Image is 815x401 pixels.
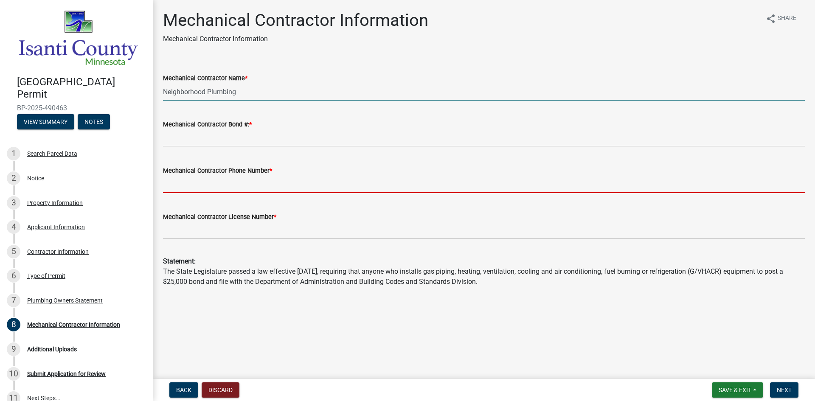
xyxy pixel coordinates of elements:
[17,104,136,112] span: BP-2025-490463
[27,200,83,206] div: Property Information
[27,297,103,303] div: Plumbing Owners Statement
[169,382,198,398] button: Back
[17,119,74,126] wm-modal-confirm: Summary
[163,10,428,31] h1: Mechanical Contractor Information
[176,387,191,393] span: Back
[7,318,20,331] div: 8
[719,387,751,393] span: Save & Exit
[17,76,146,101] h4: [GEOGRAPHIC_DATA] Permit
[27,273,65,279] div: Type of Permit
[163,122,252,128] label: Mechanical Contractor Bond #:
[27,151,77,157] div: Search Parcel Data
[770,382,798,398] button: Next
[759,10,803,27] button: shareShare
[712,382,763,398] button: Save & Exit
[78,114,110,129] button: Notes
[7,147,20,160] div: 1
[7,367,20,381] div: 10
[7,294,20,307] div: 7
[27,371,106,377] div: Submit Application for Review
[7,269,20,283] div: 6
[17,9,139,67] img: Isanti County, Minnesota
[7,220,20,234] div: 4
[7,196,20,210] div: 3
[7,342,20,356] div: 9
[163,168,272,174] label: Mechanical Contractor Phone Number
[27,224,85,230] div: Applicant Information
[777,387,792,393] span: Next
[27,322,120,328] div: Mechanical Contractor Information
[766,14,776,24] i: share
[163,257,196,265] b: Statement:
[163,214,276,220] label: Mechanical Contractor License Number
[778,14,796,24] span: Share
[78,119,110,126] wm-modal-confirm: Notes
[163,76,247,81] label: Mechanical Contractor Name
[27,175,44,181] div: Notice
[27,346,77,352] div: Additional Uploads
[163,246,805,287] div: The State Legislature passed a law effective [DATE], requiring that anyone who installs gas pipin...
[163,34,428,44] p: Mechanical Contractor Information
[7,171,20,185] div: 2
[27,249,89,255] div: Contractor Information
[202,382,239,398] button: Discard
[7,245,20,258] div: 5
[17,114,74,129] button: View Summary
